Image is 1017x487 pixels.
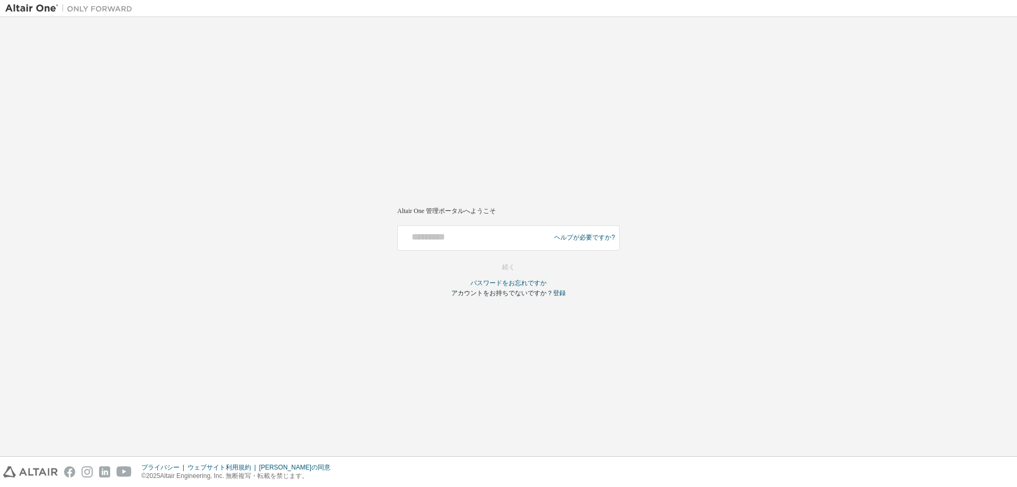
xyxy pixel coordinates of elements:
[117,466,132,477] img: youtube.svg
[3,466,58,477] img: altair_logo.svg
[470,279,547,287] font: パスワードをお忘れですか
[553,289,566,297] a: 登録
[160,472,308,480] font: Altair Engineering, Inc. 無断複写・転載を禁じます。
[82,466,93,477] img: instagram.svg
[259,464,331,471] font: [PERSON_NAME]の同意
[146,472,160,480] font: 2025
[141,464,180,471] font: プライバシー
[451,289,553,297] font: アカウントをお持ちでないですか？
[141,472,146,480] font: ©
[99,466,110,477] img: linkedin.svg
[5,3,138,14] img: アルタイルワン
[554,237,615,238] a: ヘルプが必要ですか?
[554,234,615,241] font: ヘルプが必要ですか?
[188,464,251,471] font: ウェブサイト利用規約
[397,207,496,215] font: Altair One 管理ポータルへようこそ
[64,466,75,477] img: facebook.svg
